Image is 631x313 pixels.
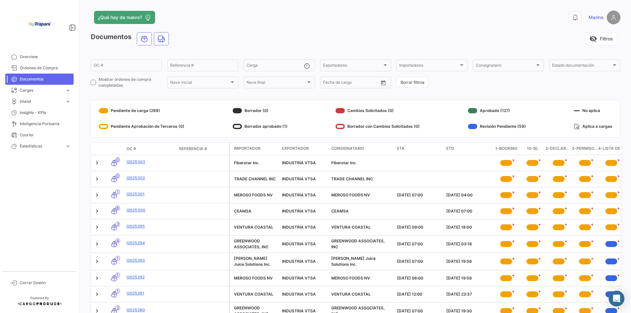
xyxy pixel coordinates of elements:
button: Ocean [137,33,152,45]
button: ¿Qué hay de nuevo? [94,11,155,24]
span: TRADE CHANNEL INC [331,176,373,181]
datatable-header-cell: 4-Lista de empaque [598,143,624,155]
span: Inland [20,99,62,104]
div: VENTURA COASTAL [234,224,277,230]
span: 0 [115,173,120,178]
div: Borrador aprobado (1) [233,121,288,132]
span: 3-Permiso de embarque [572,145,598,152]
datatable-header-cell: Exportador [279,143,329,155]
a: I2025295 [127,223,174,229]
span: ETD [446,145,454,151]
span: 4 [115,238,120,243]
span: Marina [589,14,603,21]
span: Importador [234,145,261,151]
button: Land [154,33,169,45]
div: Aplica a cargas [574,121,612,132]
a: Expand/Collapse Row [94,241,100,247]
div: [DATE] 09:00 [397,224,441,230]
span: Estadísticas [20,143,62,149]
span: Overview [20,54,71,60]
button: Borrar filtros [396,77,429,88]
span: OC # [127,146,136,152]
h3: Documentos [91,32,171,45]
div: Pendiente Aprobación de Terceros (0) [99,121,184,132]
a: Expand/Collapse Row [94,224,100,231]
a: I2025301 [127,191,174,197]
a: Expand/Collapse Row [94,291,100,298]
a: I2025292 [127,274,174,280]
div: GREENWOOD ASSOCIATES, INC [234,238,277,250]
div: INDUSTRIA VTSA [282,192,326,198]
div: [DATE] 06:00 [397,275,441,281]
div: MEROSO FOODS NV [234,275,277,281]
span: 2-Declaración de embarque [546,145,572,152]
div: [DATE] 07:00 [397,241,441,247]
div: No aplica [574,105,612,116]
div: [PERSON_NAME] Juice Solutions Inc. [234,256,277,267]
datatable-header-cell: Consignatario [329,143,394,155]
a: I2025294 [127,240,174,246]
datatable-header-cell: Modo de Transporte [104,146,124,151]
span: expand_more [65,143,71,149]
span: Insights - KPIs [20,110,71,116]
div: INDUSTRIA VTSA [282,160,326,166]
div: INDUSTRIA VTSA [282,258,326,264]
a: I2025302 [127,175,174,181]
button: Open calendar [378,78,388,88]
span: 4-Lista de empaque [598,145,624,152]
span: 10-BL [527,145,538,152]
div: Cambios Solicitados (0) [336,105,420,116]
span: 1 [115,256,120,261]
span: VENTURA COASTAL [331,225,371,230]
datatable-header-cell: OC # [124,143,176,154]
a: Overview [5,51,74,62]
div: INDUSTRIA VTSA [282,241,326,247]
a: I2025281 [127,290,174,296]
div: Pendiente de carga (299) [99,105,184,116]
span: Cargas [20,87,62,93]
span: 2 [115,305,120,310]
datatable-header-cell: Referencia # [176,143,229,154]
span: Documentos [20,76,71,82]
a: Expand/Collapse Row [94,275,100,281]
div: INDUSTRIA VTSA [282,275,326,281]
datatable-header-cell: 3-Permiso de embarque [572,143,598,155]
a: Expand/Collapse Row [94,160,100,166]
a: I2025300 [127,207,174,213]
a: Expand/Collapse Row [94,258,100,265]
datatable-header-cell: 2-Declaración de embarque [546,143,572,155]
span: expand_more [65,87,71,93]
div: [DATE] 07:00 [397,192,441,198]
div: INDUSTRIA VTSA [282,208,326,214]
span: Exportadores [323,64,382,69]
span: 0 [115,157,120,162]
span: Órdenes de Compra [20,65,71,71]
a: I2025280 [127,307,174,313]
span: 1 [115,273,120,278]
span: 8 [115,206,120,211]
a: Órdenes de Compra [5,62,74,74]
span: VENTURA COASTAL [331,292,371,297]
span: Doehler Juice Solutions Inc. [331,256,376,267]
datatable-header-cell: 1-Booking [493,143,519,155]
span: visibility_off [589,35,597,43]
div: MEROSO FOODS NV [234,192,277,198]
span: expand_more [65,99,71,104]
span: Consignatario [331,145,364,151]
span: Nave final [246,81,306,86]
div: INDUSTRIA VTSA [282,291,326,297]
div: [DATE] 19:56 [446,258,490,264]
span: Importadores [399,64,458,69]
img: bd005829-9598-4431-b544-4b06bbcd40b2.jpg [23,8,56,41]
a: Insights - KPIs [5,107,74,118]
span: MEROSO FOODS NV [331,276,370,280]
div: Borrador (0) [233,105,288,116]
span: Estado documentación [552,64,611,69]
span: Cerrar Sesión [20,280,71,286]
img: placeholder-user.png [607,11,620,24]
div: [DATE] 07:00 [397,258,441,264]
span: GREENWOOD ASSOCIATES, INC [331,238,385,249]
div: [DATE] 18:00 [446,224,490,230]
span: MEROSO FOODS NV [331,192,370,197]
a: Inteligencia Portuaria [5,118,74,129]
